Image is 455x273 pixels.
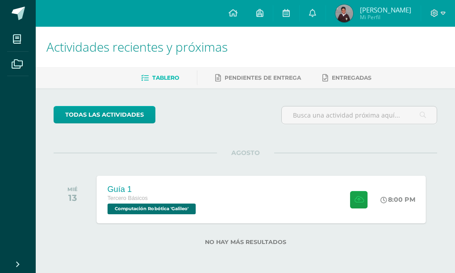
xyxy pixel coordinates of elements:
div: 8:00 PM [380,196,415,204]
a: Entregadas [322,71,372,85]
span: Computación Robótica 'Galileo' [107,204,196,214]
input: Busca una actividad próxima aquí... [282,106,437,124]
span: AGOSTO [217,149,274,157]
img: f72b79421c537d1ac15ce214e9b20ca9.png [335,4,353,22]
a: todas las Actividades [54,106,155,123]
div: 13 [67,192,78,203]
span: Actividades recientes y próximas [46,38,228,55]
div: MIÉ [67,186,78,192]
span: Entregadas [332,74,372,81]
a: Tablero [141,71,179,85]
a: Pendientes de entrega [215,71,301,85]
span: Tercero Básicos [107,195,147,201]
span: Pendientes de entrega [225,74,301,81]
span: Mi Perfil [360,13,411,21]
div: Guía 1 [107,184,198,194]
label: No hay más resultados [54,239,437,245]
span: Tablero [152,74,179,81]
span: [PERSON_NAME] [360,5,411,14]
